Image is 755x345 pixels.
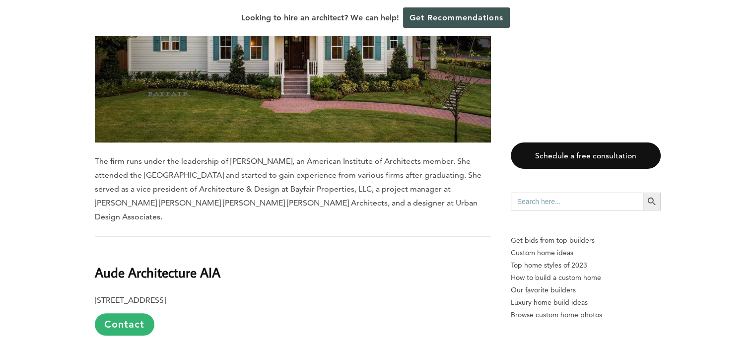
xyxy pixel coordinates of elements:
[646,196,657,207] svg: Search
[511,272,661,284] a: How to build a custom home
[511,234,661,247] p: Get bids from top builders
[511,296,661,309] a: Luxury home build ideas
[511,259,661,272] a: Top home styles of 2023
[95,264,220,281] b: Aude Architecture AIA
[511,193,643,210] input: Search here...
[95,295,166,305] b: [STREET_ADDRESS]
[511,142,661,169] a: Schedule a free consultation
[403,7,510,28] a: Get Recommendations
[95,313,154,336] a: Contact
[95,156,481,221] span: The firm runs under the leadership of [PERSON_NAME], an American Institute of Architects member. ...
[511,284,661,296] a: Our favorite builders
[511,247,661,259] a: Custom home ideas
[511,309,661,321] a: Browse custom home photos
